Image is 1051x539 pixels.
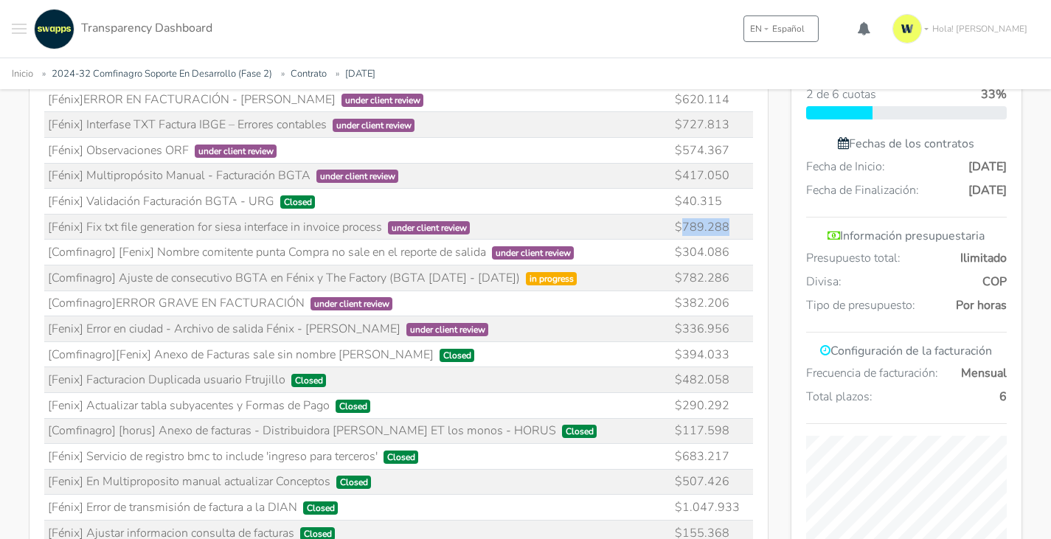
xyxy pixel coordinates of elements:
[672,137,753,163] td: $574.367
[336,476,372,489] span: Closed
[562,425,597,438] span: Closed
[44,86,672,112] td: [Fénix]ERROR EN FACTURACIÓN - [PERSON_NAME]
[806,86,876,103] span: 2 de 6 cuotas
[932,22,1027,35] span: Hola! [PERSON_NAME]
[982,273,1007,291] span: COP
[52,67,272,80] a: 2024-32 Comfinagro Soporte En Desarrollo (Fase 2)
[526,272,577,285] span: in progress
[44,367,672,393] td: [Fenix] Facturacion Duplicada usuario Ftrujillo
[44,291,672,316] td: [Comfinagro]ERROR GRAVE EN FACTURACIÓN
[806,364,938,382] span: Frecuencia de facturación:
[672,444,753,470] td: $683.217
[968,158,1007,175] span: [DATE]
[12,9,27,49] button: Toggle navigation menu
[341,94,424,107] span: under client review
[672,392,753,418] td: $290.292
[195,145,277,158] span: under client review
[806,296,915,314] span: Tipo de presupuesto:
[672,469,753,495] td: $507.426
[672,291,753,316] td: $382.206
[336,400,371,413] span: Closed
[345,67,375,80] a: [DATE]
[311,297,393,310] span: under client review
[892,14,922,44] img: isotipo-3-3e143c57.png
[44,418,672,444] td: [Comfinagro] [horus] Anexo de facturas - Distribuidora [PERSON_NAME] ET los monos - HORUS
[291,67,327,80] a: Contrato
[806,137,1007,151] h6: Fechas de los contratos
[44,163,672,189] td: [Fénix] Multipropósito Manual - Facturación BGTA
[34,9,74,49] img: swapps-linkedin-v2.jpg
[81,20,212,36] span: Transparency Dashboard
[806,273,842,291] span: Divisa:
[44,469,672,495] td: [Fenix] En Multiproposito manual actualizar Conceptos
[672,240,753,265] td: $304.086
[743,15,819,42] button: ENEspañol
[672,112,753,138] td: $727.813
[806,158,885,175] span: Fecha de Inicio:
[968,181,1007,199] span: [DATE]
[672,214,753,240] td: $789.288
[44,240,672,265] td: [Comfinagro] [Fenix] Nombre comitente punta Compra no sale en el reporte de salida
[806,388,873,406] span: Total plazos:
[806,229,1007,243] h6: Información presupuestaria
[303,501,339,515] span: Closed
[44,112,672,138] td: [Fénix] Interfase TXT Factura IBGE – Errores contables
[887,8,1039,49] a: Hola! [PERSON_NAME]
[44,495,672,521] td: [Fénix] Error de transmisión de factura a la DIAN
[12,67,33,80] a: Inicio
[333,119,415,132] span: under client review
[956,296,1007,314] span: Por horas
[44,265,672,291] td: [Comfinagro] Ajuste de consecutivo BGTA en Fénix y The Factory (BGTA [DATE] - [DATE])
[672,341,753,367] td: $394.033
[672,265,753,291] td: $782.286
[44,316,672,342] td: [Fenix] Error en ciudad - Archivo de salida Fénix - [PERSON_NAME]
[406,323,489,336] span: under client review
[44,189,672,215] td: [Fénix] Validación Facturación BGTA - URG
[291,374,327,387] span: Closed
[806,249,901,267] span: Presupuesto total:
[806,181,919,199] span: Fecha de Finalización:
[672,495,753,521] td: $1.047.933
[806,344,1007,358] h6: Configuración de la facturación
[316,170,399,183] span: under client review
[440,349,475,362] span: Closed
[960,249,1007,267] span: Ilimitado
[672,189,753,215] td: $40.315
[44,341,672,367] td: [Comfinagro][Fenix] Anexo de Facturas sale sin nombre [PERSON_NAME]
[280,195,316,209] span: Closed
[384,451,419,464] span: Closed
[672,163,753,189] td: $417.050
[44,444,672,470] td: [Fénix] Servicio de registro bmc to include 'ingreso para terceros'
[672,418,753,444] td: $117.598
[388,221,471,234] span: under client review
[672,316,753,342] td: $336.956
[672,86,753,112] td: $620.114
[44,137,672,163] td: [Fénix] Observaciones ORF
[44,392,672,418] td: [Fenix] Actualizar tabla subyacentes y Formas de Pago
[672,367,753,393] td: $482.058
[961,364,1007,382] span: Mensual
[30,9,212,49] a: Transparency Dashboard
[999,388,1007,406] span: 6
[44,214,672,240] td: [Fénix] Fix txt file generation for siesa interface in invoice process
[772,22,805,35] span: Español
[981,86,1007,103] span: 33%
[492,246,575,260] span: under client review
